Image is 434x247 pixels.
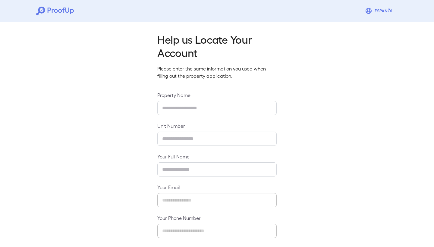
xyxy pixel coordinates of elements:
[157,33,277,59] h2: Help us Locate Your Account
[363,5,398,17] button: Espanõl
[157,153,277,160] label: Your Full Name
[157,65,277,80] p: Please enter the same information you used when filling out the property application.
[157,184,277,191] label: Your Email
[157,214,277,221] label: Your Phone Number
[157,92,277,98] label: Property Name
[157,122,277,129] label: Unit Number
